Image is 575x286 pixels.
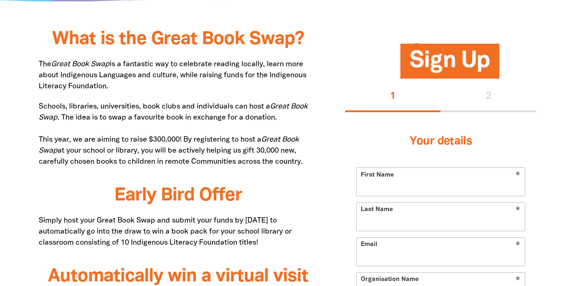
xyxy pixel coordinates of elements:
[39,101,317,167] p: Schools, libraries, universities, book clubs and individuals can host a . The idea is to swap a f...
[39,137,299,154] em: Great Book Swap
[356,123,525,160] h3: Your details
[52,31,304,48] span: What is the Great Book Swap?
[114,187,242,204] span: Early Bird Offer
[39,103,308,121] em: Great Book Swap
[410,51,490,79] span: Sign Up
[39,215,317,248] p: Simply host your Great Book Swap and submit your funds by [DATE] to automatically go into the dra...
[345,83,441,112] button: Stage 1
[51,61,110,68] em: Great Book Swap
[39,59,317,92] p: The is a fantastic way to celebrate reading locally, learn more about Indigenous Languages and cu...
